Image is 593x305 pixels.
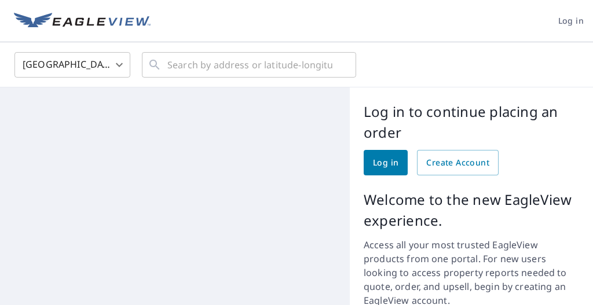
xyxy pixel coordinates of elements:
img: EV Logo [14,13,151,30]
div: [GEOGRAPHIC_DATA] [14,49,130,81]
p: Log in to continue placing an order [364,101,579,143]
input: Search by address or latitude-longitude [167,49,332,81]
p: Welcome to the new EagleView experience. [364,189,579,231]
span: Log in [373,156,398,170]
a: Create Account [417,150,499,175]
span: Create Account [426,156,489,170]
span: Log in [558,14,584,28]
a: Log in [364,150,408,175]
